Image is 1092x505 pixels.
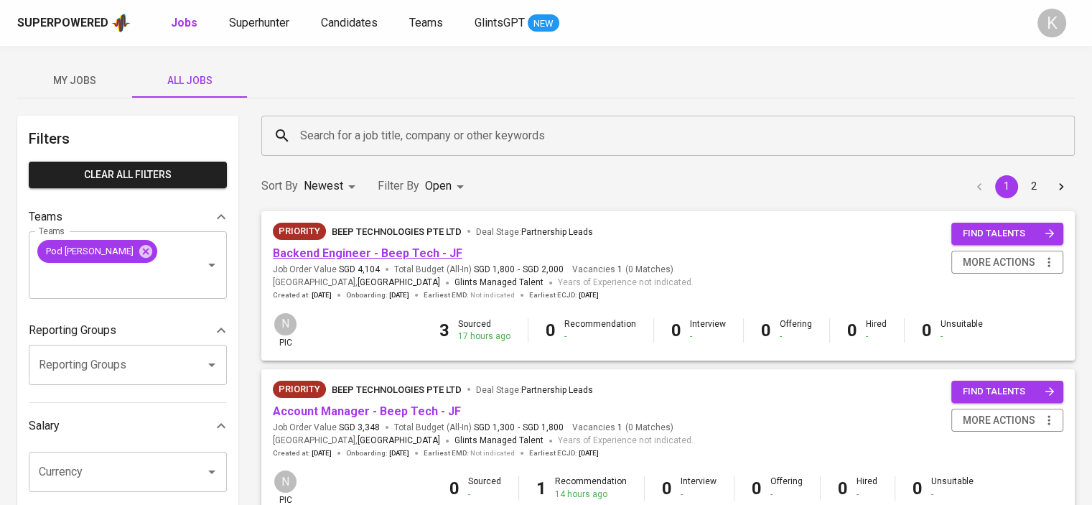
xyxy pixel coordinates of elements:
[523,264,564,276] span: SGD 2,000
[528,17,559,31] span: NEW
[470,290,515,300] span: Not indicated
[111,12,131,34] img: app logo
[780,318,812,343] div: Offering
[273,312,298,349] div: pic
[458,318,510,343] div: Sourced
[17,15,108,32] div: Superpowered
[273,312,298,337] div: N
[273,422,380,434] span: Job Order Value
[966,175,1075,198] nav: pagination navigation
[913,478,923,499] b: 0
[474,422,515,434] span: SGD 1,300
[171,16,197,29] b: Jobs
[202,255,222,275] button: Open
[29,417,60,435] p: Salary
[358,434,440,448] span: [GEOGRAPHIC_DATA]
[273,434,440,448] span: [GEOGRAPHIC_DATA] ,
[521,385,593,395] span: Partnership Leads
[332,226,462,237] span: Beep Technologies Pte Ltd
[690,330,726,343] div: -
[409,16,443,29] span: Teams
[29,322,116,339] p: Reporting Groups
[273,448,332,458] span: Created at :
[339,422,380,434] span: SGD 3,348
[951,381,1063,403] button: find talents
[941,318,983,343] div: Unsuitable
[518,264,520,276] span: -
[202,355,222,375] button: Open
[475,16,525,29] span: GlintsGPT
[770,488,803,501] div: -
[536,478,546,499] b: 1
[468,476,501,500] div: Sourced
[558,434,694,448] span: Years of Experience not indicated.
[273,264,380,276] span: Job Order Value
[761,320,771,340] b: 0
[681,488,717,501] div: -
[37,244,142,258] span: Pod [PERSON_NAME]
[454,277,543,287] span: Glints Managed Talent
[339,264,380,276] span: SGD 4,104
[202,462,222,482] button: Open
[579,290,599,300] span: [DATE]
[474,264,515,276] span: SGD 1,800
[273,382,326,397] span: Priority
[468,488,501,501] div: -
[838,478,848,499] b: 0
[273,469,298,494] div: N
[454,435,543,445] span: Glints Managed Talent
[29,316,227,345] div: Reporting Groups
[378,177,419,195] p: Filter By
[1050,175,1073,198] button: Go to next page
[780,330,812,343] div: -
[425,179,452,193] span: Open
[555,488,627,501] div: 14 hours ago
[1022,175,1045,198] button: Go to page 2
[564,330,636,343] div: -
[29,162,227,188] button: Clear All filters
[529,448,599,458] span: Earliest ECJD :
[951,409,1063,432] button: more actions
[37,240,157,263] div: Pod [PERSON_NAME]
[389,290,409,300] span: [DATE]
[529,290,599,300] span: Earliest ECJD :
[475,14,559,32] a: GlintsGPT NEW
[931,488,974,501] div: -
[963,412,1035,430] span: more actions
[546,320,556,340] b: 0
[273,223,326,240] div: New Job received from Demand Team
[273,224,326,238] span: Priority
[671,320,681,340] b: 0
[29,127,227,150] h6: Filters
[26,72,123,90] span: My Jobs
[346,448,409,458] span: Onboarding :
[312,290,332,300] span: [DATE]
[615,264,622,276] span: 1
[321,14,381,32] a: Candidates
[17,12,131,34] a: Superpoweredapp logo
[273,404,461,418] a: Account Manager - Beep Tech - JF
[922,320,932,340] b: 0
[476,385,593,395] span: Deal Stage :
[273,276,440,290] span: [GEOGRAPHIC_DATA] ,
[425,173,469,200] div: Open
[866,318,887,343] div: Hired
[321,16,378,29] span: Candidates
[931,476,974,500] div: Unsuitable
[40,166,215,184] span: Clear All filters
[273,381,326,398] div: New Job received from Demand Team
[690,318,726,343] div: Interview
[523,422,564,434] span: SGD 1,800
[424,290,515,300] span: Earliest EMD :
[29,203,227,231] div: Teams
[394,264,564,276] span: Total Budget (All-In)
[866,330,887,343] div: -
[29,412,227,440] div: Salary
[847,320,857,340] b: 0
[615,422,622,434] span: 1
[521,227,593,237] span: Partnership Leads
[1037,9,1066,37] div: K
[312,448,332,458] span: [DATE]
[171,14,200,32] a: Jobs
[141,72,238,90] span: All Jobs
